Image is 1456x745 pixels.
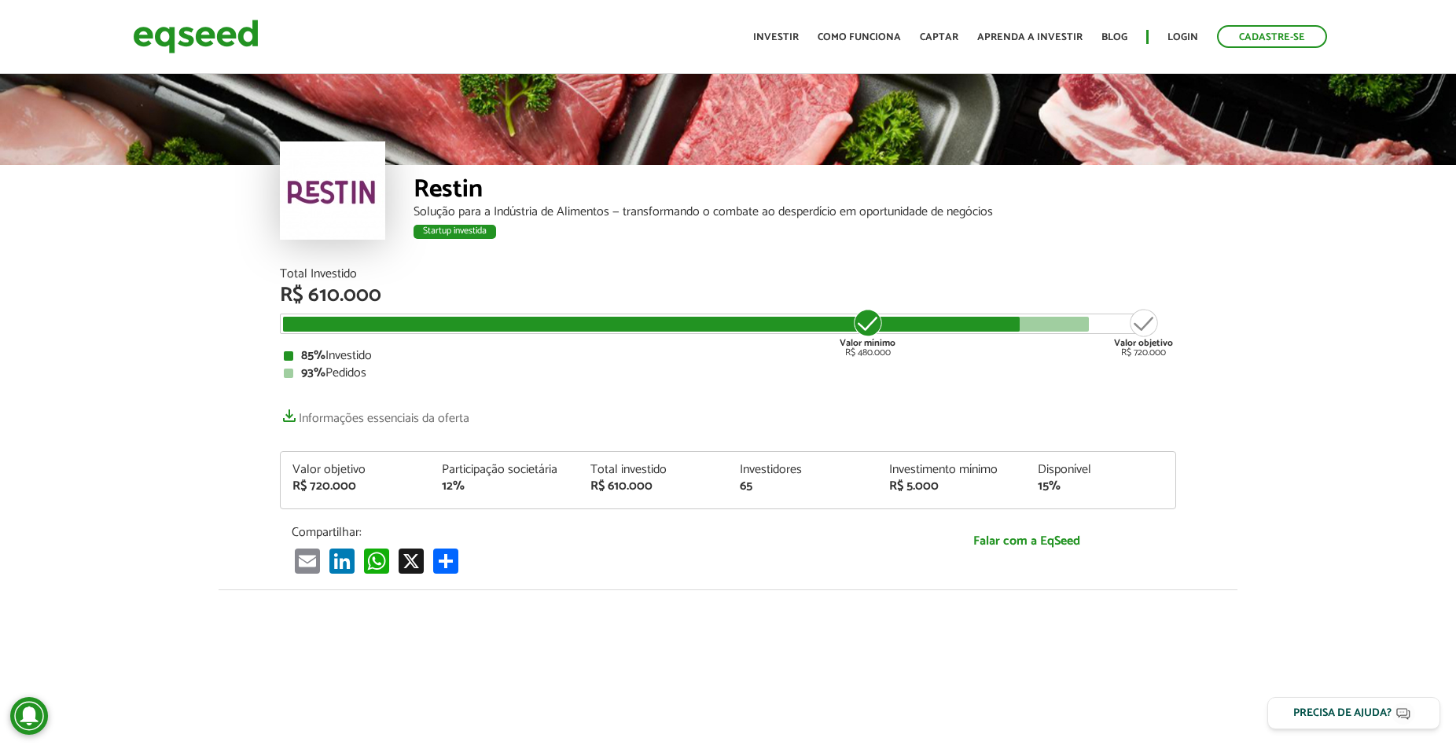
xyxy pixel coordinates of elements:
[414,225,496,239] div: Startup investida
[977,32,1083,42] a: Aprenda a investir
[590,480,716,493] div: R$ 610.000
[284,350,1172,362] div: Investido
[280,285,1176,306] div: R$ 610.000
[889,464,1015,476] div: Investimento mínimo
[1167,32,1198,42] a: Login
[430,548,461,574] a: Compartilhar
[1217,25,1327,48] a: Cadastre-se
[889,525,1164,557] a: Falar com a EqSeed
[920,32,958,42] a: Captar
[280,403,469,425] a: Informações essenciais da oferta
[292,464,418,476] div: Valor objetivo
[753,32,799,42] a: Investir
[133,16,259,57] img: EqSeed
[1038,480,1164,493] div: 15%
[1101,32,1127,42] a: Blog
[590,464,716,476] div: Total investido
[361,548,392,574] a: WhatsApp
[889,480,1015,493] div: R$ 5.000
[280,268,1176,281] div: Total Investido
[326,548,358,574] a: LinkedIn
[292,525,866,540] p: Compartilhar:
[414,177,1176,206] div: Restin
[442,480,568,493] div: 12%
[840,336,895,350] strong: Valor mínimo
[740,464,866,476] div: Investidores
[740,480,866,493] div: 65
[838,307,897,358] div: R$ 480.000
[1114,307,1173,358] div: R$ 720.000
[292,548,323,574] a: Email
[818,32,901,42] a: Como funciona
[414,206,1176,218] div: Solução para a Indústria de Alimentos — transformando o combate ao desperdício em oportunidade de...
[395,548,427,574] a: X
[284,367,1172,380] div: Pedidos
[1114,336,1173,350] strong: Valor objetivo
[301,362,325,384] strong: 93%
[292,480,418,493] div: R$ 720.000
[442,464,568,476] div: Participação societária
[301,345,325,366] strong: 85%
[1038,464,1164,476] div: Disponível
